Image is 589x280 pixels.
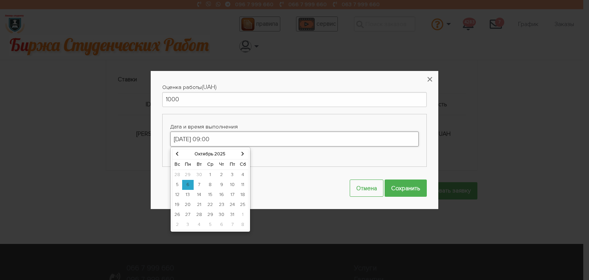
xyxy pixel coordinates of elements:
[172,200,182,210] td: 19
[216,180,227,190] td: 9
[172,190,182,200] td: 12
[385,180,427,197] input: Сохранить
[204,220,216,230] td: 5
[172,160,182,170] th: Вс
[227,190,238,200] td: 17
[227,180,238,190] td: 10
[238,160,248,170] th: Сб
[162,82,202,92] label: Оценка работы
[194,200,205,210] td: 21
[182,160,194,170] th: Пн
[421,71,438,88] button: ×
[204,170,216,180] td: 1
[172,220,182,230] td: 2
[227,160,238,170] th: Пт
[194,190,205,200] td: 14
[227,210,238,220] td: 31
[194,220,205,230] td: 4
[238,210,248,220] td: 1
[182,210,194,220] td: 27
[194,210,205,220] td: 28
[204,180,216,190] td: 8
[204,190,216,200] td: 15
[227,170,238,180] td: 3
[204,210,216,220] td: 29
[204,200,216,210] td: 22
[238,220,248,230] td: 8
[172,180,182,190] td: 5
[182,190,194,200] td: 13
[216,190,227,200] td: 16
[216,220,227,230] td: 6
[238,190,248,200] td: 18
[216,170,227,180] td: 2
[172,210,182,220] td: 26
[238,200,248,210] td: 25
[202,83,217,91] span: (UAH)
[216,160,227,170] th: Чт
[204,160,216,170] th: Ср
[350,180,383,197] button: Отмена
[194,170,205,180] td: 30
[227,200,238,210] td: 24
[172,170,182,180] td: 28
[182,200,194,210] td: 20
[238,170,248,180] td: 4
[170,122,419,132] label: Дата и время выполнения
[216,200,227,210] td: 23
[182,180,194,190] td: 6
[238,180,248,190] td: 11
[216,210,227,220] td: 30
[227,220,238,230] td: 7
[182,220,194,230] td: 3
[182,149,238,160] th: Октябрь 2025
[182,170,194,180] td: 29
[194,160,205,170] th: Вт
[194,180,205,190] td: 7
